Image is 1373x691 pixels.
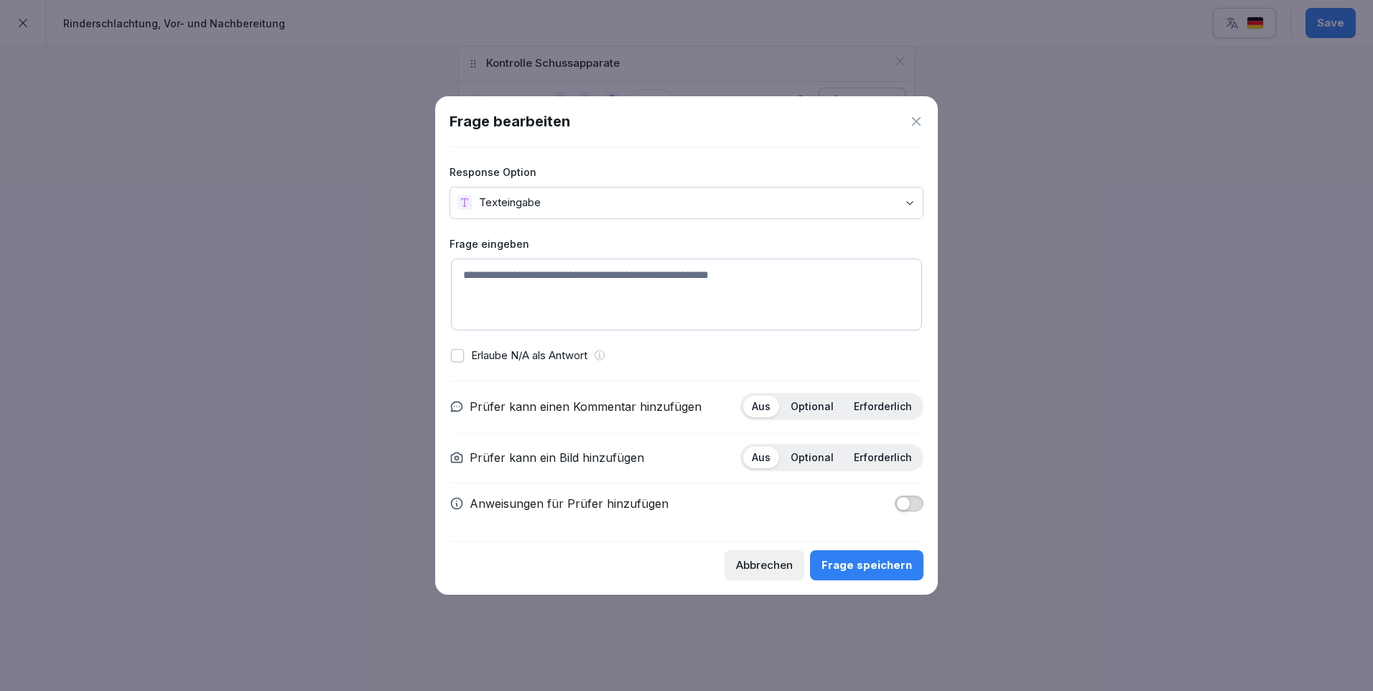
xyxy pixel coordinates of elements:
[450,236,923,251] label: Frage eingeben
[471,348,587,364] p: Erlaube N/A als Antwort
[854,451,912,464] p: Erforderlich
[470,449,644,466] p: Prüfer kann ein Bild hinzufügen
[810,550,923,580] button: Frage speichern
[450,111,570,132] h1: Frage bearbeiten
[791,400,834,413] p: Optional
[470,398,702,415] p: Prüfer kann einen Kommentar hinzufügen
[450,164,923,180] label: Response Option
[752,451,771,464] p: Aus
[854,400,912,413] p: Erforderlich
[736,557,793,573] div: Abbrechen
[752,400,771,413] p: Aus
[470,495,669,512] p: Anweisungen für Prüfer hinzufügen
[822,557,912,573] div: Frage speichern
[791,451,834,464] p: Optional
[725,550,804,580] button: Abbrechen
